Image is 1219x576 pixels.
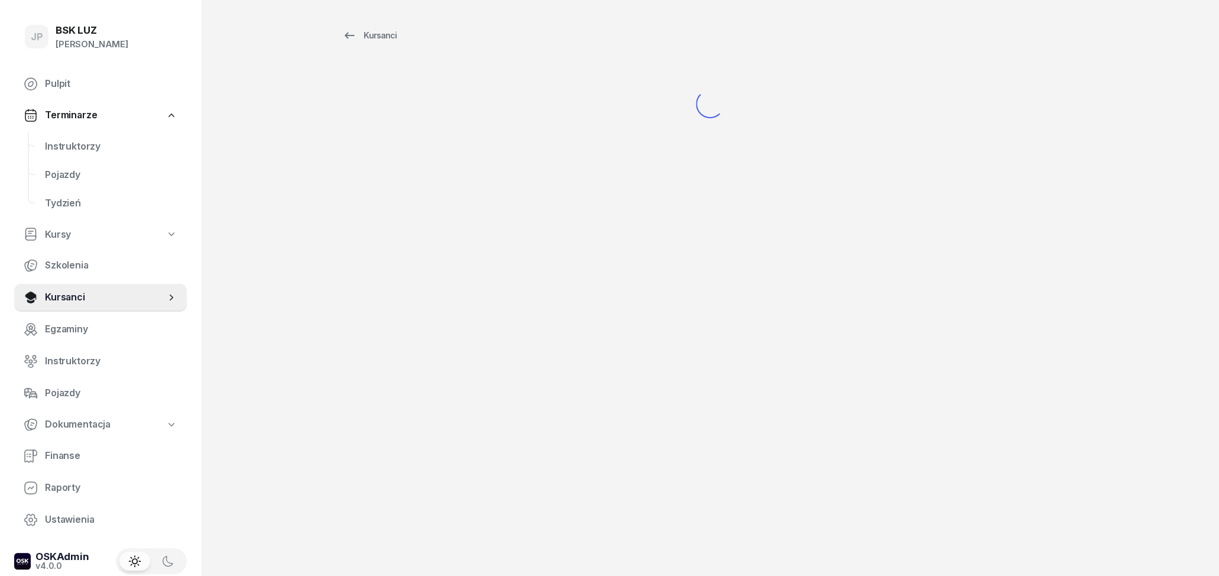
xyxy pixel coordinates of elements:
a: Instruktorzy [14,347,187,376]
div: Kursanci [342,28,397,43]
span: Dokumentacja [45,417,111,432]
a: Pojazdy [14,379,187,407]
a: Raporty [14,474,187,502]
span: Instruktorzy [45,139,177,154]
a: Egzaminy [14,315,187,344]
span: Pojazdy [45,386,177,401]
div: [PERSON_NAME] [56,37,128,52]
span: Terminarze [45,108,97,123]
span: Finanse [45,448,177,464]
a: Kursanci [332,24,407,47]
div: OSKAdmin [35,552,89,562]
span: Szkolenia [45,258,177,273]
span: Pojazdy [45,167,177,183]
a: Szkolenia [14,251,187,280]
a: Kursanci [14,283,187,312]
a: Pojazdy [35,161,187,189]
a: Tydzień [35,189,187,218]
span: Tydzień [45,196,177,211]
div: v4.0.0 [35,562,89,570]
span: Raporty [45,480,177,496]
a: Kursy [14,221,187,248]
a: Pulpit [14,70,187,98]
span: Pulpit [45,76,177,92]
a: Dokumentacja [14,411,187,438]
a: Terminarze [14,102,187,129]
img: logo-xs-dark@2x.png [14,553,31,569]
div: BSK LUZ [56,25,128,35]
span: Instruktorzy [45,354,177,369]
a: Instruktorzy [35,132,187,161]
span: Egzaminy [45,322,177,337]
span: Ustawienia [45,512,177,528]
span: Kursanci [45,290,166,305]
a: Ustawienia [14,506,187,534]
span: Kursy [45,227,71,242]
a: Finanse [14,442,187,470]
span: JP [31,32,43,42]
